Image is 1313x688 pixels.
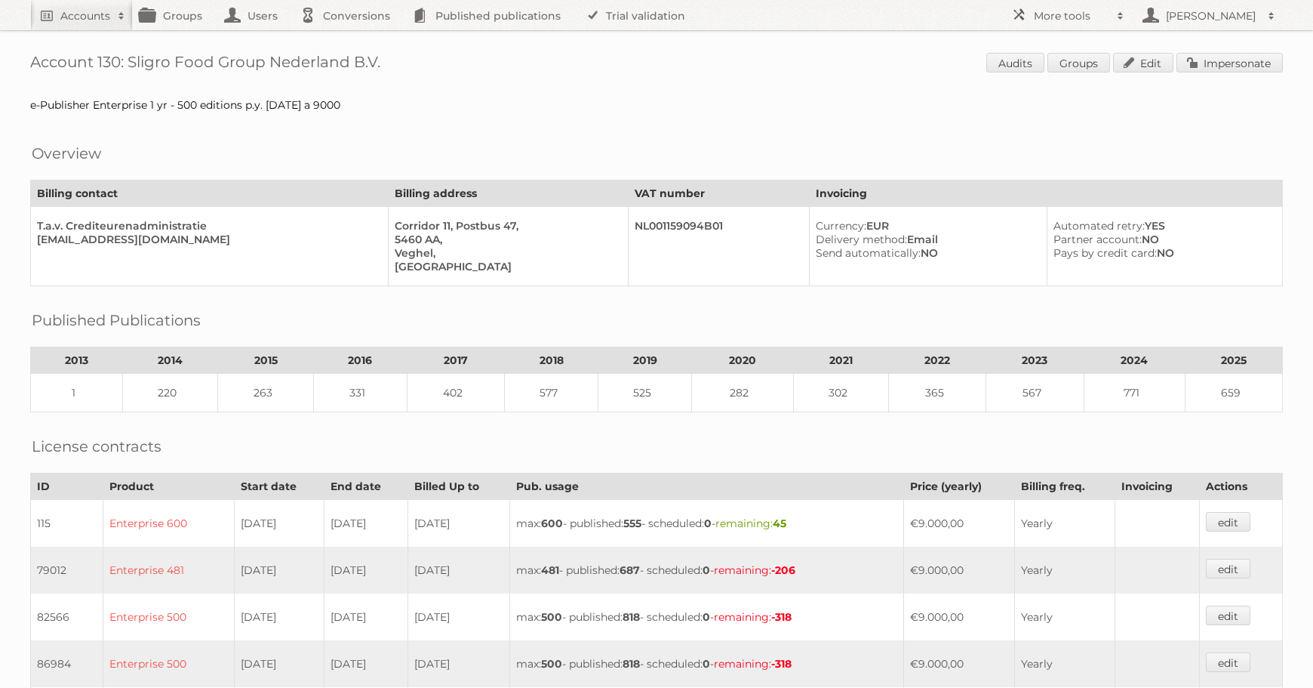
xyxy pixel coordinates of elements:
th: Price (yearly) [903,474,1014,500]
td: Enterprise 481 [103,547,234,594]
h1: Account 130: Sligro Food Group Nederland B.V. [30,53,1283,76]
span: Currency: [816,219,866,233]
div: Veghel, [395,246,617,260]
div: NO [1053,246,1270,260]
th: Product [103,474,234,500]
a: Groups [1047,53,1110,73]
td: €9.000,00 [903,594,1014,640]
span: Delivery method: [816,233,907,246]
td: €9.000,00 [903,547,1014,594]
td: [DATE] [235,594,324,640]
th: Invoicing [809,180,1282,207]
strong: 555 [623,517,641,530]
td: 86984 [31,640,103,687]
div: EUR [816,219,1035,233]
td: max: - published: - scheduled: - [509,640,903,687]
td: [DATE] [235,547,324,594]
td: NL001159094B01 [629,207,809,286]
td: Yearly [1014,594,1115,640]
td: 302 [793,374,889,412]
th: 2017 [407,347,504,374]
a: edit [1206,606,1250,625]
div: [EMAIL_ADDRESS][DOMAIN_NAME] [37,233,376,246]
th: 2020 [692,347,793,374]
td: [DATE] [324,547,407,594]
td: 525 [598,374,692,412]
span: remaining: [714,657,792,671]
a: edit [1206,512,1250,532]
th: 2015 [218,347,314,374]
td: 771 [1084,374,1185,412]
td: Yearly [1014,547,1115,594]
td: 82566 [31,594,103,640]
h2: [PERSON_NAME] [1162,8,1260,23]
td: 365 [889,374,986,412]
td: 331 [313,374,407,412]
strong: 818 [623,610,640,624]
strong: 500 [541,657,562,671]
span: Pays by credit card: [1053,246,1157,260]
span: Partner account: [1053,233,1142,246]
th: 2013 [31,347,123,374]
a: Audits [986,53,1044,73]
td: Yearly [1014,500,1115,548]
th: VAT number [629,180,809,207]
td: 115 [31,500,103,548]
strong: -318 [771,610,792,624]
td: [DATE] [324,500,407,548]
td: [DATE] [407,547,509,594]
span: remaining: [714,610,792,624]
th: Billing address [388,180,629,207]
td: [DATE] [235,500,324,548]
a: edit [1206,559,1250,578]
th: 2022 [889,347,986,374]
h2: Accounts [60,8,110,23]
td: max: - published: - scheduled: - [509,547,903,594]
a: Edit [1113,53,1173,73]
div: NO [1053,233,1270,246]
strong: 687 [620,563,640,577]
span: remaining: [714,563,795,577]
td: 577 [505,374,598,412]
th: Billing contact [31,180,389,207]
td: [DATE] [324,640,407,687]
td: 402 [407,374,504,412]
th: 2019 [598,347,692,374]
th: End date [324,474,407,500]
td: 1 [31,374,123,412]
th: 2016 [313,347,407,374]
td: 282 [692,374,793,412]
th: ID [31,474,103,500]
td: 659 [1185,374,1282,412]
strong: 0 [704,517,712,530]
strong: -318 [771,657,792,671]
span: remaining: [715,517,786,530]
strong: 500 [541,610,562,624]
td: 79012 [31,547,103,594]
div: T.a.v. Crediteurenadministratie [37,219,376,233]
th: Billing freq. [1014,474,1115,500]
div: NO [816,246,1035,260]
th: 2025 [1185,347,1282,374]
td: [DATE] [324,594,407,640]
th: Pub. usage [509,474,903,500]
a: Impersonate [1176,53,1283,73]
td: [DATE] [235,640,324,687]
th: 2024 [1084,347,1185,374]
div: 5460 AA, [395,233,617,246]
strong: -206 [771,563,795,577]
th: Billed Up to [407,474,509,500]
span: Send automatically: [816,246,921,260]
td: [DATE] [407,640,509,687]
th: Actions [1199,474,1282,500]
strong: 45 [773,517,786,530]
td: €9.000,00 [903,640,1014,687]
td: Enterprise 600 [103,500,234,548]
h2: License contracts [32,435,161,458]
td: [DATE] [407,594,509,640]
strong: 818 [623,657,640,671]
div: [GEOGRAPHIC_DATA] [395,260,617,273]
th: Start date [235,474,324,500]
strong: 0 [703,563,710,577]
td: 263 [218,374,314,412]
